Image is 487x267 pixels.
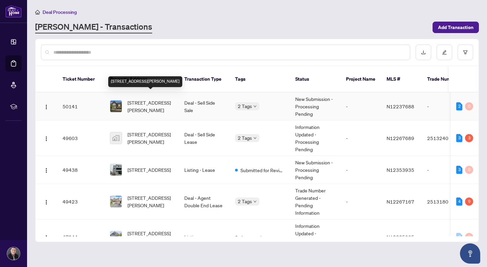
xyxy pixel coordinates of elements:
td: Deal - Sell Side Sale [179,92,230,121]
img: thumbnail-img [110,231,122,243]
img: Logo [44,136,49,141]
span: 2 Tags [238,102,252,110]
span: 2 Tags [238,197,252,205]
td: 2513180 [422,184,469,219]
div: 0 [465,233,473,241]
span: 2 Tags [238,134,252,142]
img: thumbnail-img [110,101,122,112]
th: Property Address [105,66,179,92]
img: thumbnail-img [110,196,122,207]
th: Tags [230,66,290,92]
img: Profile Icon [7,247,20,260]
span: down [253,136,257,140]
td: Deal - Agent Double End Lease [179,184,230,219]
span: [STREET_ADDRESS][PERSON_NAME] [127,99,173,114]
div: 3 [465,134,473,142]
span: N12267689 [387,135,414,141]
td: - [341,121,381,156]
td: 50141 [57,92,105,121]
span: Approved [240,234,261,241]
td: - [422,156,469,184]
td: 49423 [57,184,105,219]
button: Logo [41,101,52,112]
td: - [341,219,381,255]
th: Status [290,66,341,92]
button: Add Transaction [433,22,479,33]
button: download [416,45,431,60]
td: New Submission - Processing Pending [290,156,341,184]
div: 0 [465,166,473,174]
td: Deal - Sell Side Lease [179,121,230,156]
div: 9 [465,197,473,206]
td: 47944 [57,219,105,255]
img: logo [5,5,22,18]
td: Information Updated - Processing Pending [290,121,341,156]
span: edit [442,50,447,55]
span: Submitted for Review [240,166,284,174]
td: - [422,92,469,121]
span: N12267167 [387,198,414,205]
th: Trade Number [422,66,469,92]
span: [STREET_ADDRESS] [127,166,171,173]
button: Logo [41,232,52,242]
span: [STREET_ADDRESS][PERSON_NAME] [127,230,173,244]
div: 0 [465,102,473,110]
td: 49603 [57,121,105,156]
div: 3 [456,166,462,174]
img: Logo [44,168,49,173]
td: Listing - Lease [179,156,230,184]
button: Logo [41,164,52,175]
div: 4 [456,197,462,206]
img: thumbnail-img [110,132,122,144]
img: Logo [44,104,49,110]
a: [PERSON_NAME] - Transactions [35,21,152,33]
td: - [341,156,381,184]
td: - [341,184,381,219]
button: filter [458,45,473,60]
div: 0 [456,233,462,241]
button: Logo [41,133,52,143]
span: download [421,50,426,55]
span: N12353935 [387,167,414,173]
th: Project Name [341,66,381,92]
td: Listing [179,219,230,255]
span: N12237688 [387,103,414,109]
span: down [253,105,257,108]
img: thumbnail-img [110,164,122,176]
th: MLS # [381,66,422,92]
th: Ticket Number [57,66,105,92]
td: Information Updated - Processing Pending [290,219,341,255]
td: New Submission - Processing Pending [290,92,341,121]
span: filter [463,50,468,55]
th: Transaction Type [179,66,230,92]
button: Open asap [460,243,480,264]
div: [STREET_ADDRESS][PERSON_NAME] [108,76,182,87]
button: edit [437,45,452,60]
span: down [253,200,257,203]
td: - [341,92,381,121]
img: Logo [44,235,49,240]
span: home [35,10,40,15]
button: Logo [41,196,52,207]
td: 49438 [57,156,105,184]
td: Trade Number Generated - Pending Information [290,184,341,219]
span: [STREET_ADDRESS][PERSON_NAME] [127,131,173,145]
span: Deal Processing [43,9,77,15]
td: - [422,219,469,255]
div: 3 [456,134,462,142]
img: Logo [44,199,49,205]
div: 2 [456,102,462,110]
span: N12335005 [387,234,414,240]
td: 2513240 [422,121,469,156]
span: Add Transaction [438,22,473,33]
span: [STREET_ADDRESS][PERSON_NAME] [127,194,173,209]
